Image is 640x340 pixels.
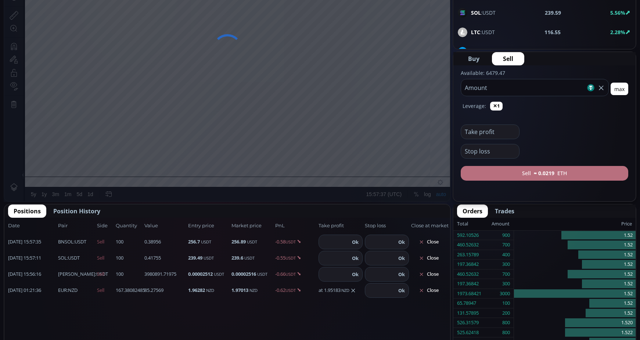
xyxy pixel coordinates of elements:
b: BNSOL [58,238,73,245]
span: :USDT [58,238,86,246]
span: Market price [231,222,273,229]
b: 1.96282 [188,287,205,293]
span: Buy [468,54,479,63]
button: Ok [396,238,407,246]
div: 5d [72,295,78,301]
span: :NZD [58,287,78,294]
small: USDT [214,271,224,277]
div: Toggle Percentage [407,291,417,305]
b: LINK [471,48,483,55]
small: USDT [285,287,296,293]
button: Trades [489,205,520,218]
div: Volume [24,26,40,32]
div: H [116,18,119,23]
div: 0.000 [155,18,167,23]
span: Position History [53,207,100,216]
small: USDT [285,271,296,277]
button: Orders [457,205,488,218]
small: USDT [247,239,257,245]
button: Ok [396,270,407,278]
span: 3980891.71975 [144,271,186,278]
b: 116.55 [544,28,561,36]
div: 263.15789 [457,250,479,260]
span: Take profit [319,222,363,229]
div: 1y [37,295,43,301]
div: 0.000 [101,18,114,23]
div: 1.52 [514,250,636,260]
div: 0.000 [137,18,149,23]
div: Price [510,219,632,229]
small: USDT [285,239,296,245]
b: 0.00002512 [188,271,213,277]
span: Value [144,222,186,229]
div: Toggle Log Scale [417,291,429,305]
button: 15:57:37 (UTC) [359,291,400,305]
div: auto [432,295,442,301]
div: 1.52 [514,260,636,270]
b: 1.97013 [231,287,248,293]
div: 1.52 [514,279,636,289]
span: Side [97,222,114,229]
span: Positions [14,207,41,216]
div: 800 [502,328,510,337]
span: -0.58 [275,238,317,246]
b: 239.59 [545,9,561,17]
span: 100 [116,238,142,246]
div: 900 [502,231,510,240]
span: 0.38956 [144,238,186,246]
div: O [97,18,101,23]
small: USDT [285,255,296,261]
span: 100 [116,254,142,262]
div: 300 [502,260,510,269]
div: Indicators [137,4,159,10]
button: Close [411,252,446,264]
div: 5y [26,295,32,301]
button: Ok [396,254,407,262]
div: Market open [85,17,91,23]
span: :USDT [471,48,498,55]
div: D [62,4,66,10]
span: Sell [97,271,114,278]
div: Hide Drawings Toolbar [17,274,20,284]
button: Close [411,268,446,280]
b: SOL [58,254,67,261]
span: -0.55 [275,254,317,262]
div: 1.52 [514,240,636,250]
button: ✕1 [490,102,503,111]
b: 256.89 [231,238,246,245]
div: −1.654 (−100.00%) [169,18,209,23]
button: Ok [350,270,361,278]
b: 239.49 [188,254,202,261]
label: Leverage: [463,102,486,110]
span: -0.62 [275,287,317,294]
button: Sell [492,52,524,65]
div: Toggle Auto Scale [429,291,444,305]
div: n/a [43,26,49,32]
b: 0.00002516 [231,271,256,277]
div: 1.52 [514,231,636,240]
b: SOL [471,9,481,16]
div: 131.57895 [457,308,479,318]
span: PnL [275,222,317,229]
small: NZD [341,287,349,294]
div: Go to [98,291,110,305]
span: [DATE] 15:57:35 [8,238,56,246]
div: 1.52 [514,270,636,279]
button: Ok [396,286,407,294]
div: 400 [502,250,510,260]
small: USDT [257,271,267,277]
div:  [7,98,12,105]
div: 460.52632 [457,240,479,250]
small: USDT [201,239,211,245]
div: 1m [60,295,67,301]
button: Sell≈ 0.0219ETH [461,166,628,181]
div: Worldcoin [49,17,79,23]
div: 300 [502,279,510,289]
button: Close [411,236,446,248]
span: 167.38082485 [116,287,142,294]
div: 592.10526 [457,231,479,240]
div: 3m [48,295,55,301]
div: 200 [502,308,510,318]
span: Date [8,222,56,229]
div: at 1.95183 [319,287,363,294]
